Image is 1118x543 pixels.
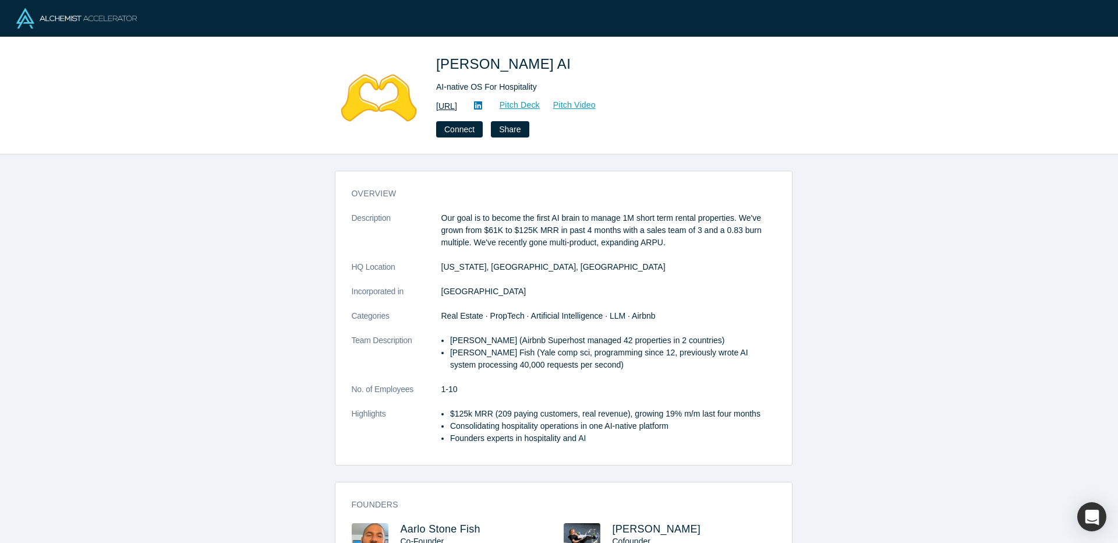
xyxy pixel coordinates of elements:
h3: overview [352,188,759,200]
li: $125k MRR (209 paying customers, real revenue), growing 19% m/m last four months [450,408,776,420]
div: AI-native OS For Hospitality [436,81,762,93]
p: Our goal is to become the first AI brain to manage 1M short term rental properties. We've grown f... [441,212,776,249]
button: Connect [436,121,483,137]
li: Founders experts in hospitality and AI [450,432,776,445]
a: Aarlo Stone Fish [401,523,480,535]
li: [PERSON_NAME] (Airbnb Superhost managed 42 properties in 2 countries) [450,334,776,347]
dt: Team Description [352,334,441,383]
dd: [GEOGRAPHIC_DATA] [441,285,776,298]
dt: Description [352,212,441,261]
dt: Incorporated in [352,285,441,310]
li: Consolidating hospitality operations in one AI-native platform [450,420,776,432]
a: Pitch Deck [487,98,540,112]
span: Real Estate · PropTech · Artificial Intelligence · LLM · Airbnb [441,311,656,320]
span: [PERSON_NAME] AI [436,56,575,72]
dd: 1-10 [441,383,776,396]
dt: Categories [352,310,441,334]
li: [PERSON_NAME] Fish (Yale comp sci, programming since 12, previously wrote AI system processing 40... [450,347,776,371]
a: [PERSON_NAME] [613,523,701,535]
dt: No. of Employees [352,383,441,408]
dt: HQ Location [352,261,441,285]
a: Pitch Video [540,98,596,112]
img: Besty AI's Logo [338,54,420,135]
a: [URL] [436,100,457,112]
img: Alchemist Logo [16,8,137,29]
h3: Founders [352,499,759,511]
dd: [US_STATE], [GEOGRAPHIC_DATA], [GEOGRAPHIC_DATA] [441,261,776,273]
button: Share [491,121,529,137]
dt: Highlights [352,408,441,457]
